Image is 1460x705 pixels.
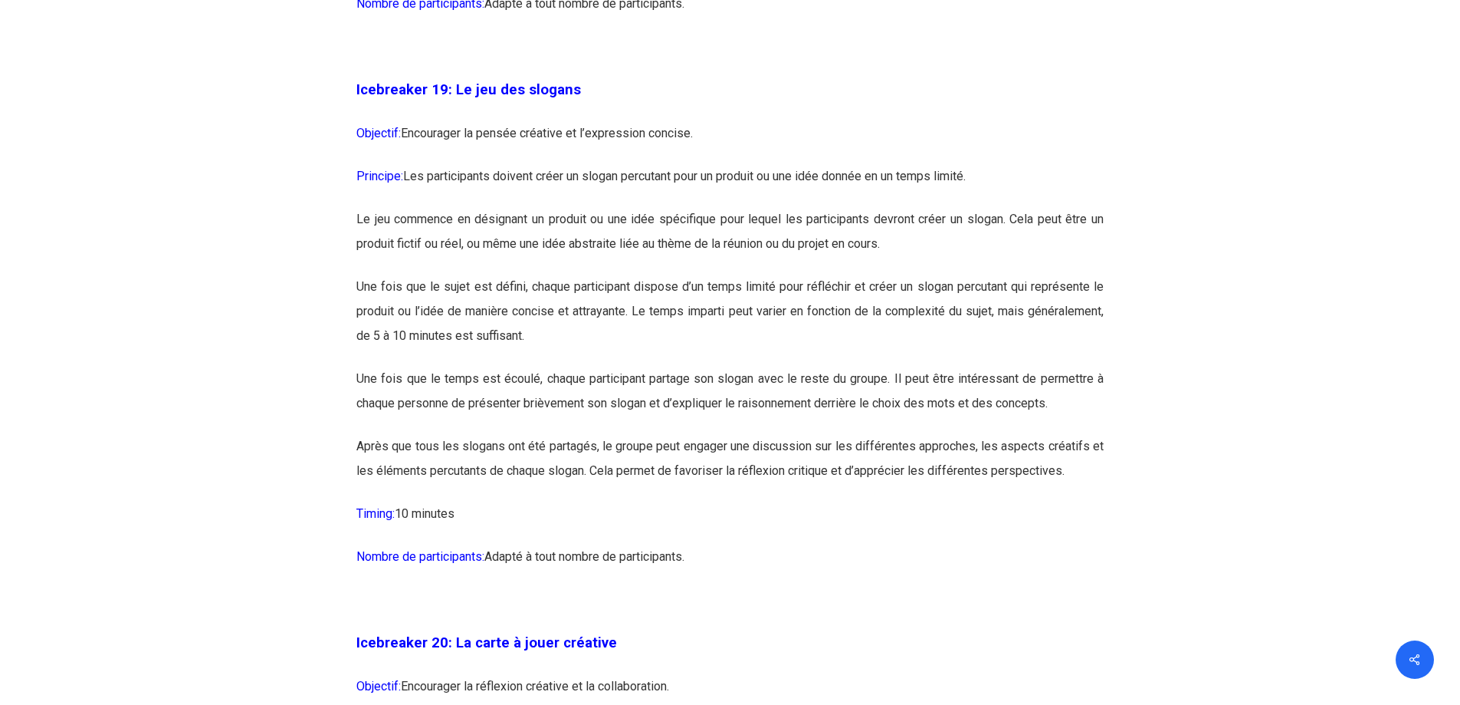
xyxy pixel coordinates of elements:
span: Timing: [356,506,395,521]
p: Après que tous les slogans ont été partagés, le groupe peut engager une discussion sur les différ... [356,434,1104,502]
span: Nombre de participants: [356,549,484,564]
span: Icebreaker 20: La carte à jouer créative [356,634,617,651]
p: Le jeu commence en désignant un produit ou une idée spécifique pour lequel les participants devro... [356,207,1104,275]
p: Les participants doivent créer un slogan percutant pour un produit ou une idée donnée en un temps... [356,164,1104,207]
p: Une fois que le sujet est défini, chaque participant dispose d’un temps limité pour réfléchir et ... [356,275,1104,367]
p: Encourager la pensée créative et l’expression concise. [356,121,1104,164]
span: Objectif: [356,126,401,140]
p: 10 minutes [356,502,1104,545]
p: Une fois que le temps est écoulé, chaque participant partage son slogan avec le reste du groupe. ... [356,367,1104,434]
p: Adapté à tout nombre de participants. [356,545,1104,588]
span: Objectif: [356,679,401,693]
strong: Icebreaker 19: Le jeu des slogans [356,81,581,98]
span: Principe: [356,169,403,183]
